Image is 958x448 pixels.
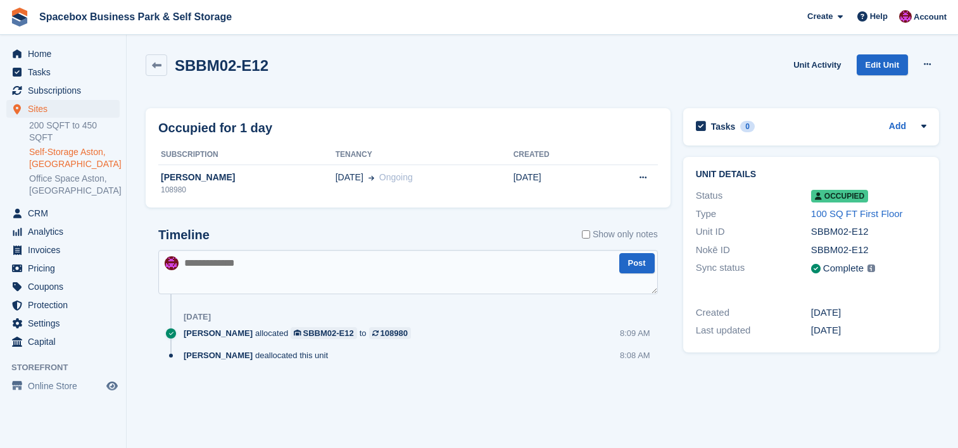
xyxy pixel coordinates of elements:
div: [PERSON_NAME] [158,171,336,184]
div: [DATE] [811,306,926,320]
label: Show only notes [582,228,658,241]
a: menu [6,45,120,63]
a: menu [6,204,120,222]
th: Subscription [158,145,336,165]
span: Subscriptions [28,82,104,99]
a: menu [6,333,120,351]
span: CRM [28,204,104,222]
a: SBBM02-E12 [291,327,357,339]
div: 8:09 AM [620,327,650,339]
a: menu [6,314,120,332]
div: Last updated [696,323,811,338]
span: Capital [28,333,104,351]
div: allocated to [184,327,417,339]
h2: Occupied for 1 day [158,118,272,137]
h2: SBBM02-E12 [175,57,268,74]
img: Shitika Balanath [899,10,912,23]
span: Invoices [28,241,104,259]
img: icon-info-grey-7440780725fd019a000dd9b08b2336e03edf1995a4989e88bcd33f0948082b44.svg [867,264,875,272]
div: 108980 [158,184,336,196]
div: Unit ID [696,225,811,239]
a: menu [6,278,120,296]
a: 108980 [369,327,411,339]
div: [DATE] [811,323,926,338]
span: [PERSON_NAME] [184,349,253,361]
span: Help [870,10,888,23]
a: menu [6,100,120,118]
span: Coupons [28,278,104,296]
div: Status [696,189,811,203]
span: [PERSON_NAME] [184,327,253,339]
div: SBBM02-E12 [811,225,926,239]
th: Created [514,145,597,165]
h2: Timeline [158,228,210,242]
img: stora-icon-8386f47178a22dfd0bd8f6a31ec36ba5ce8667c1dd55bd0f319d3a0aa187defe.svg [10,8,29,27]
span: Online Store [28,377,104,395]
img: Shitika Balanath [165,256,179,270]
td: [DATE] [514,165,597,202]
span: [DATE] [336,171,363,184]
h2: Tasks [711,121,736,132]
span: Account [914,11,947,23]
div: Type [696,207,811,221]
span: Create [807,10,833,23]
a: Office Space Aston, [GEOGRAPHIC_DATA] [29,173,120,197]
a: 100 SQ FT First Floor [811,208,903,219]
a: Edit Unit [857,54,908,75]
a: Add [889,120,906,134]
span: Settings [28,314,104,332]
div: Sync status [696,261,811,277]
span: Sites [28,100,104,118]
input: Show only notes [582,228,590,241]
div: Complete [823,261,864,276]
a: menu [6,223,120,240]
span: Storefront [11,361,126,374]
span: Occupied [811,190,868,202]
span: Home [28,45,104,63]
span: Analytics [28,223,104,240]
div: 108980 [381,327,408,339]
div: 8:08 AM [620,349,650,361]
span: Pricing [28,259,104,277]
span: Tasks [28,63,104,81]
span: Ongoing [379,172,413,182]
div: Nokē ID [696,243,811,258]
a: Spacebox Business Park & Self Storage [34,6,237,27]
th: Tenancy [336,145,514,165]
a: Self-Storage Aston, [GEOGRAPHIC_DATA] [29,146,120,170]
a: menu [6,63,120,81]
h2: Unit details [696,170,926,180]
a: menu [6,241,120,259]
a: 200 SQFT to 450 SQFT [29,120,120,144]
a: menu [6,296,120,314]
a: Unit Activity [788,54,846,75]
span: Protection [28,296,104,314]
a: menu [6,259,120,277]
a: Preview store [104,378,120,394]
div: SBBM02-E12 [303,327,354,339]
a: menu [6,377,120,395]
div: [DATE] [184,312,211,322]
div: Created [696,306,811,320]
div: SBBM02-E12 [811,243,926,258]
button: Post [619,253,655,274]
div: 0 [740,121,755,132]
div: deallocated this unit [184,349,334,361]
a: menu [6,82,120,99]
